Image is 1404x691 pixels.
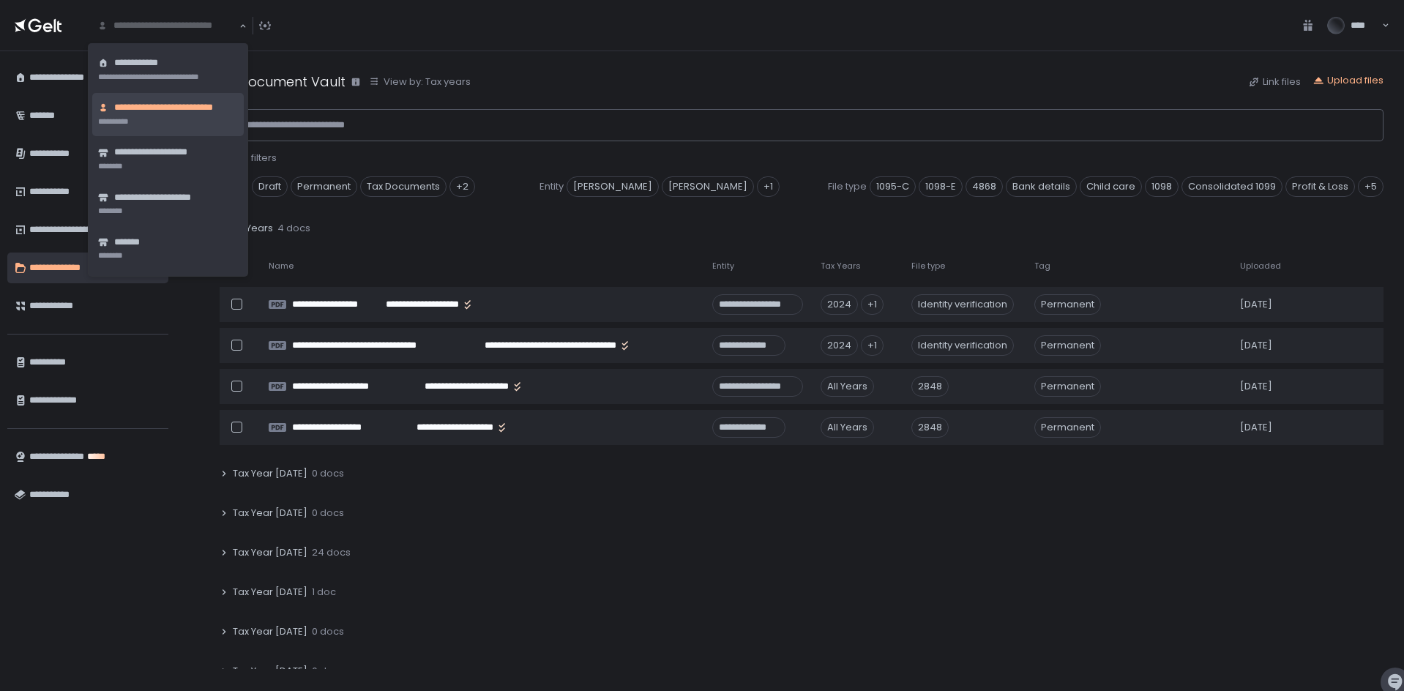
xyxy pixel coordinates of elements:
span: 0 docs [312,665,344,678]
span: Tax Documents [360,176,447,197]
span: 0 docs [312,625,344,638]
span: Entity [712,261,734,272]
span: Tag [231,180,249,193]
span: 1098-E [919,176,963,197]
span: 1098 [1145,176,1179,197]
div: Identity verification [911,294,1014,315]
span: Tax Years [821,261,861,272]
span: Permanent [1034,335,1101,356]
span: File type [911,261,945,272]
span: Tax Year [DATE] [233,546,307,559]
div: All Years [821,376,874,397]
span: [DATE] [1240,380,1272,393]
span: Tax Year [DATE] [233,665,307,678]
span: [DATE] [1240,339,1272,352]
span: Tag [1034,261,1050,272]
span: File type [828,180,867,193]
span: [PERSON_NAME] [662,176,754,197]
span: Tax Year [DATE] [233,586,307,599]
span: [DATE] [1240,421,1272,434]
h1: Document Vault [239,72,346,91]
span: All Years [233,222,273,235]
span: Permanent [1034,376,1101,397]
span: 1095-C [870,176,916,197]
button: View by: Tax years [369,75,471,89]
span: Tax Year [DATE] [233,625,307,638]
span: [PERSON_NAME] [567,176,659,197]
div: 2024 [821,335,858,356]
span: - Hide filters [220,151,277,165]
span: 24 docs [312,546,351,559]
span: Permanent [1034,294,1101,315]
button: Upload files [1312,74,1384,87]
span: [DATE] [1240,298,1272,311]
span: Tax Year [DATE] [233,467,307,480]
span: Consolidated 1099 [1181,176,1282,197]
span: Bank details [1006,176,1077,197]
span: Child care [1080,176,1142,197]
div: Identity verification [911,335,1014,356]
span: Entity [539,180,564,193]
div: +5 [1358,176,1384,197]
span: Draft [252,176,288,197]
span: 0 docs [312,467,344,480]
div: 2848 [911,417,949,438]
div: +1 [861,294,884,315]
span: Tax Year [DATE] [233,507,307,520]
span: Permanent [1034,417,1101,438]
span: Permanent [291,176,357,197]
div: Search for option [88,10,247,41]
button: - Hide filters [220,152,277,165]
div: +2 [449,176,475,197]
span: Profit & Loss [1285,176,1355,197]
span: 4 docs [277,222,310,235]
div: +1 [757,176,780,197]
span: 0 docs [312,507,344,520]
span: Name [269,261,294,272]
div: All Years [821,417,874,438]
button: Link files [1248,75,1301,89]
span: 4868 [966,176,1003,197]
div: 2024 [821,294,858,315]
span: 1 doc [312,586,336,599]
div: 2848 [911,376,949,397]
input: Search for option [97,18,238,33]
span: Uploaded [1240,261,1281,272]
div: +1 [861,335,884,356]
